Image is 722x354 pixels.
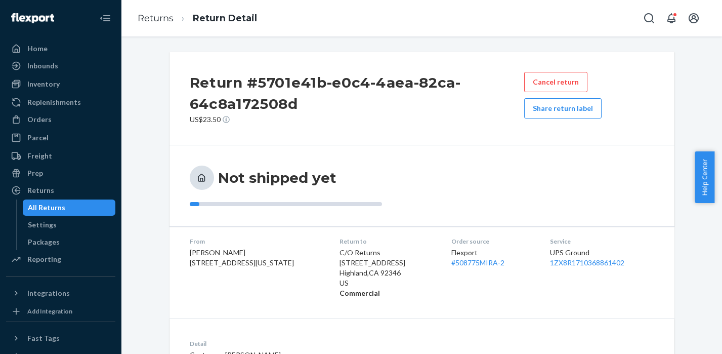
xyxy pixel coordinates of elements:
button: Close Navigation [95,8,115,28]
p: US$23.50 [190,114,524,125]
h2: Return #5701e41b-e0c4-4aea-82ca-64c8a172508d [190,72,524,114]
div: Orders [27,114,52,125]
p: C/O Returns [339,248,435,258]
a: Freight [6,148,115,164]
a: Orders [6,111,115,128]
div: Packages [28,237,60,247]
div: Add Integration [27,307,72,316]
button: Open account menu [684,8,704,28]
div: Integrations [27,288,70,298]
dt: Return to [339,237,435,246]
a: Add Integration [6,305,115,318]
div: Freight [27,151,52,161]
a: Settings [23,217,116,233]
p: US [339,278,435,288]
div: Reporting [27,254,61,264]
a: #508775MIRA-2 [451,258,504,267]
span: UPS Ground [550,248,589,257]
a: Inventory [6,76,115,92]
a: 1ZX8R1710368861402 [550,258,624,267]
button: Open Search Box [639,8,659,28]
a: Inbounds [6,58,115,74]
button: Share return label [524,98,602,119]
button: Help Center [695,151,714,203]
div: Flexport [451,248,534,268]
a: Reporting [6,251,115,267]
div: Inbounds [27,61,58,71]
div: Inventory [27,79,60,89]
div: Parcel [27,133,49,143]
img: Flexport logo [11,13,54,23]
dt: Detail [190,339,470,348]
span: [PERSON_NAME] [STREET_ADDRESS][US_STATE] [190,248,294,267]
dt: Service [550,237,654,246]
div: Returns [27,185,54,195]
a: Returns [138,13,174,24]
a: Returns [6,182,115,199]
button: Cancel return [524,72,587,92]
a: Return Detail [193,13,257,24]
dt: From [190,237,324,246]
div: All Returns [28,203,65,213]
button: Open notifications [661,8,682,28]
div: Settings [28,220,57,230]
p: Highland , CA 92346 [339,268,435,278]
a: Packages [23,234,116,250]
button: Fast Tags [6,330,115,346]
p: [STREET_ADDRESS] [339,258,435,268]
ol: breadcrumbs [130,4,265,33]
a: All Returns [23,200,116,216]
a: Replenishments [6,94,115,110]
div: Home [27,44,48,54]
a: Parcel [6,130,115,146]
button: Integrations [6,285,115,301]
dt: Order source [451,237,534,246]
div: Prep [27,168,43,178]
div: Replenishments [27,97,81,107]
h3: Not shipped yet [218,169,336,187]
a: Prep [6,165,115,181]
div: Fast Tags [27,333,60,343]
strong: Commercial [339,289,380,297]
a: Home [6,41,115,57]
